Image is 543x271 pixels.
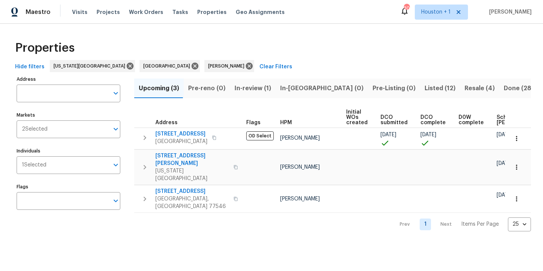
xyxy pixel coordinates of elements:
[97,8,120,16] span: Projects
[461,220,499,228] p: Items Per Page
[486,8,532,16] span: [PERSON_NAME]
[425,83,456,94] span: Listed (12)
[246,131,274,140] span: OD Select
[280,165,320,170] span: [PERSON_NAME]
[280,83,364,94] span: In-[GEOGRAPHIC_DATA] (0)
[497,161,512,166] span: [DATE]
[373,83,416,94] span: Pre-Listing (0)
[143,62,193,70] span: [GEOGRAPHIC_DATA]
[421,8,451,16] span: Houston + 1
[129,8,163,16] span: Work Orders
[155,138,207,145] span: [GEOGRAPHIC_DATA]
[497,132,512,137] span: [DATE]
[380,115,408,125] span: DCO submitted
[346,109,368,125] span: Initial WOs created
[235,83,271,94] span: In-review (1)
[50,60,135,72] div: [US_STATE][GEOGRAPHIC_DATA]
[17,149,120,153] label: Individuals
[420,219,431,230] a: Goto page 1
[155,152,229,167] span: [STREET_ADDRESS][PERSON_NAME]
[22,126,48,132] span: 2 Selected
[236,8,285,16] span: Geo Assignments
[110,196,121,206] button: Open
[188,83,225,94] span: Pre-reno (0)
[497,115,539,125] span: Scheduled [PERSON_NAME]
[17,77,120,82] label: Address
[155,167,229,182] span: [US_STATE][GEOGRAPHIC_DATA]
[110,88,121,99] button: Open
[72,8,87,16] span: Visits
[404,5,409,12] div: 30
[155,130,207,138] span: [STREET_ADDRESS]
[15,44,75,52] span: Properties
[139,83,179,94] span: Upcoming (3)
[280,196,320,202] span: [PERSON_NAME]
[17,113,120,117] label: Markets
[155,195,229,210] span: [GEOGRAPHIC_DATA], [GEOGRAPHIC_DATA] 77546
[508,214,531,234] div: 25
[208,62,247,70] span: [PERSON_NAME]
[155,188,229,195] span: [STREET_ADDRESS]
[140,60,200,72] div: [GEOGRAPHIC_DATA]
[197,8,227,16] span: Properties
[504,83,537,94] span: Done (282)
[380,132,396,137] span: [DATE]
[393,217,531,231] nav: Pagination Navigation
[54,62,128,70] span: [US_STATE][GEOGRAPHIC_DATA]
[465,83,495,94] span: Resale (4)
[280,120,292,125] span: HPM
[110,160,121,170] button: Open
[22,162,46,168] span: 1 Selected
[420,132,436,137] span: [DATE]
[497,192,512,198] span: [DATE]
[12,60,48,74] button: Hide filters
[15,62,44,72] span: Hide filters
[256,60,295,74] button: Clear Filters
[155,120,178,125] span: Address
[259,62,292,72] span: Clear Filters
[246,120,261,125] span: Flags
[459,115,484,125] span: D0W complete
[172,9,188,15] span: Tasks
[420,115,446,125] span: DCO complete
[204,60,254,72] div: [PERSON_NAME]
[26,8,51,16] span: Maestro
[110,124,121,134] button: Open
[280,135,320,141] span: [PERSON_NAME]
[17,185,120,189] label: Flags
